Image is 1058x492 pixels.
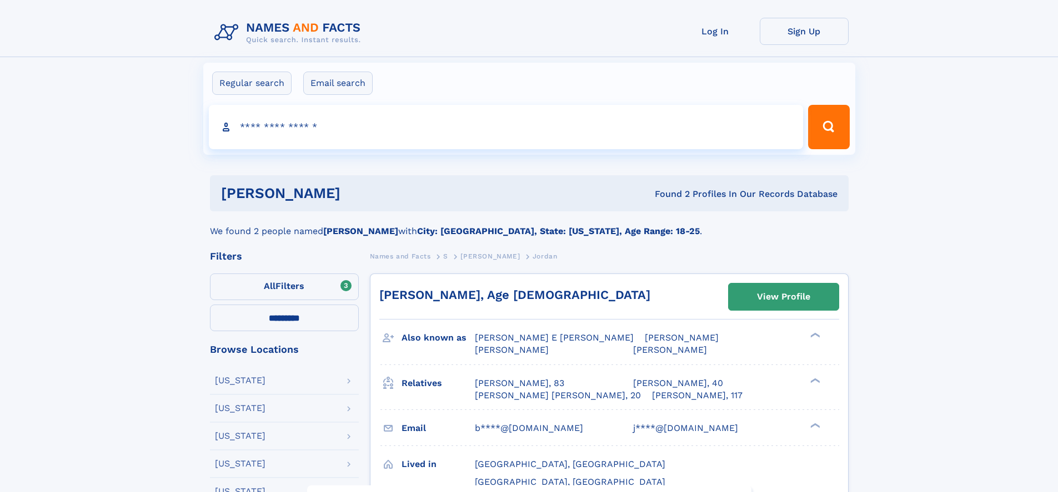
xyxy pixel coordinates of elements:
[460,252,520,260] span: [PERSON_NAME]
[533,252,558,260] span: Jordan
[417,226,700,236] b: City: [GEOGRAPHIC_DATA], State: [US_STATE], Age Range: 18-25
[808,105,849,149] button: Search Button
[212,72,292,95] label: Regular search
[633,377,723,389] a: [PERSON_NAME], 40
[210,211,849,238] div: We found 2 people named with .
[757,284,810,310] div: View Profile
[645,332,719,343] span: [PERSON_NAME]
[633,344,707,355] span: [PERSON_NAME]
[808,377,821,384] div: ❯
[475,332,634,343] span: [PERSON_NAME] E [PERSON_NAME]
[760,18,849,45] a: Sign Up
[264,281,275,291] span: All
[475,389,641,402] a: [PERSON_NAME] [PERSON_NAME], 20
[475,476,665,487] span: [GEOGRAPHIC_DATA], [GEOGRAPHIC_DATA]
[210,18,370,48] img: Logo Names and Facts
[402,419,475,438] h3: Email
[443,249,448,263] a: S
[379,288,650,302] a: [PERSON_NAME], Age [DEMOGRAPHIC_DATA]
[209,105,804,149] input: search input
[323,226,398,236] b: [PERSON_NAME]
[808,422,821,429] div: ❯
[402,328,475,347] h3: Also known as
[402,374,475,393] h3: Relatives
[221,186,498,200] h1: [PERSON_NAME]
[671,18,760,45] a: Log In
[303,72,373,95] label: Email search
[475,344,549,355] span: [PERSON_NAME]
[215,404,265,413] div: [US_STATE]
[215,459,265,468] div: [US_STATE]
[210,251,359,261] div: Filters
[443,252,448,260] span: S
[475,377,564,389] a: [PERSON_NAME], 83
[210,344,359,354] div: Browse Locations
[215,376,265,385] div: [US_STATE]
[210,273,359,300] label: Filters
[402,455,475,474] h3: Lived in
[729,283,839,310] a: View Profile
[475,459,665,469] span: [GEOGRAPHIC_DATA], [GEOGRAPHIC_DATA]
[498,188,838,200] div: Found 2 Profiles In Our Records Database
[652,389,743,402] a: [PERSON_NAME], 117
[460,249,520,263] a: [PERSON_NAME]
[215,432,265,440] div: [US_STATE]
[370,249,431,263] a: Names and Facts
[808,332,821,339] div: ❯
